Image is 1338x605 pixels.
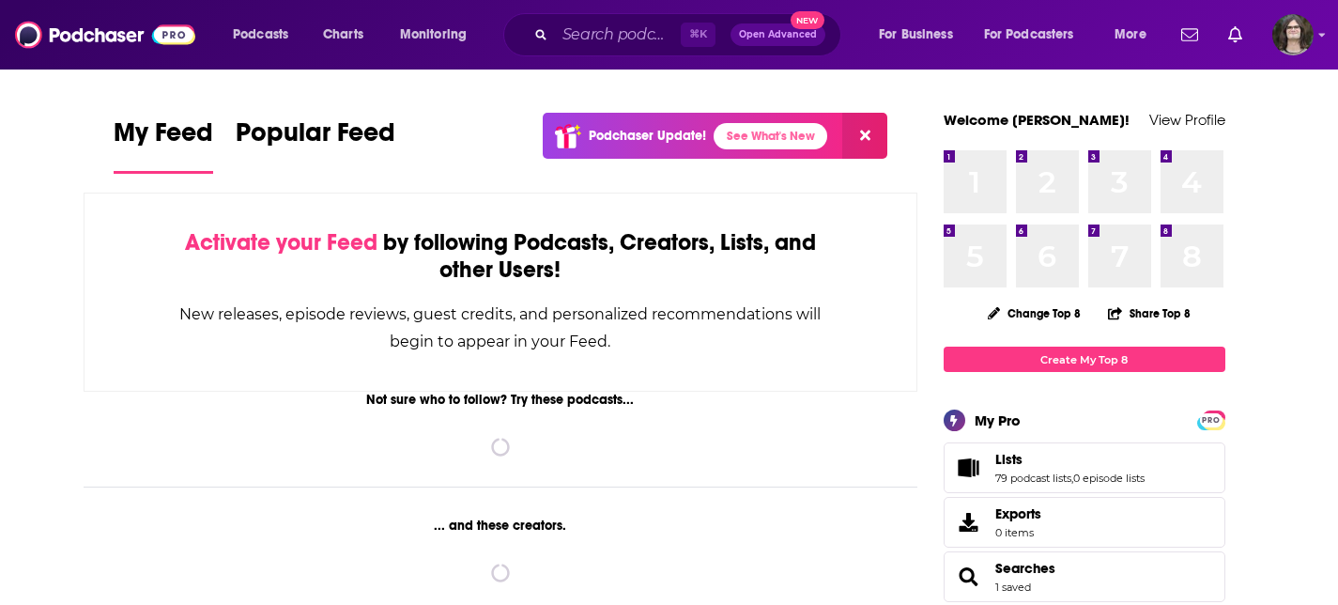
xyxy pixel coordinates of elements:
[387,20,491,50] button: open menu
[944,497,1225,548] a: Exports
[323,22,363,48] span: Charts
[1200,413,1223,427] span: PRO
[1107,295,1192,332] button: Share Top 8
[995,560,1055,577] a: Searches
[1101,20,1170,50] button: open menu
[178,229,823,284] div: by following Podcasts, Creators, Lists, and other Users!
[114,116,213,160] span: My Feed
[1272,14,1314,55] button: Show profile menu
[714,123,827,149] a: See What's New
[114,116,213,174] a: My Feed
[984,22,1074,48] span: For Podcasters
[233,22,288,48] span: Podcasts
[178,301,823,355] div: New releases, episode reviews, guest credits, and personalized recommendations will begin to appe...
[944,442,1225,493] span: Lists
[791,11,824,29] span: New
[400,22,467,48] span: Monitoring
[944,551,1225,602] span: Searches
[995,451,1145,468] a: Lists
[1071,472,1073,485] span: ,
[972,20,1101,50] button: open menu
[995,505,1041,522] span: Exports
[236,116,395,160] span: Popular Feed
[1149,111,1225,129] a: View Profile
[995,526,1041,539] span: 0 items
[995,472,1071,485] a: 79 podcast lists
[1115,22,1146,48] span: More
[84,518,918,534] div: ... and these creators.
[1200,412,1223,427] a: PRO
[731,23,825,46] button: Open AdvancedNew
[944,111,1130,129] a: Welcome [PERSON_NAME]!
[1174,19,1206,51] a: Show notifications dropdown
[681,23,715,47] span: ⌘ K
[1272,14,1314,55] img: User Profile
[236,116,395,174] a: Popular Feed
[950,455,988,481] a: Lists
[995,451,1023,468] span: Lists
[944,347,1225,372] a: Create My Top 8
[950,509,988,535] span: Exports
[975,411,1021,429] div: My Pro
[311,20,375,50] a: Charts
[866,20,977,50] button: open menu
[950,564,988,590] a: Searches
[15,17,195,53] img: Podchaser - Follow, Share and Rate Podcasts
[977,302,1093,325] button: Change Top 8
[185,228,377,256] span: Activate your Feed
[220,20,313,50] button: open menu
[84,392,918,408] div: Not sure who to follow? Try these podcasts...
[995,581,1031,594] a: 1 saved
[555,20,681,50] input: Search podcasts, credits, & more...
[589,128,706,144] p: Podchaser Update!
[1221,19,1250,51] a: Show notifications dropdown
[1073,472,1145,485] a: 0 episode lists
[521,13,859,56] div: Search podcasts, credits, & more...
[879,22,953,48] span: For Business
[739,30,817,39] span: Open Advanced
[1272,14,1314,55] span: Logged in as jack14248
